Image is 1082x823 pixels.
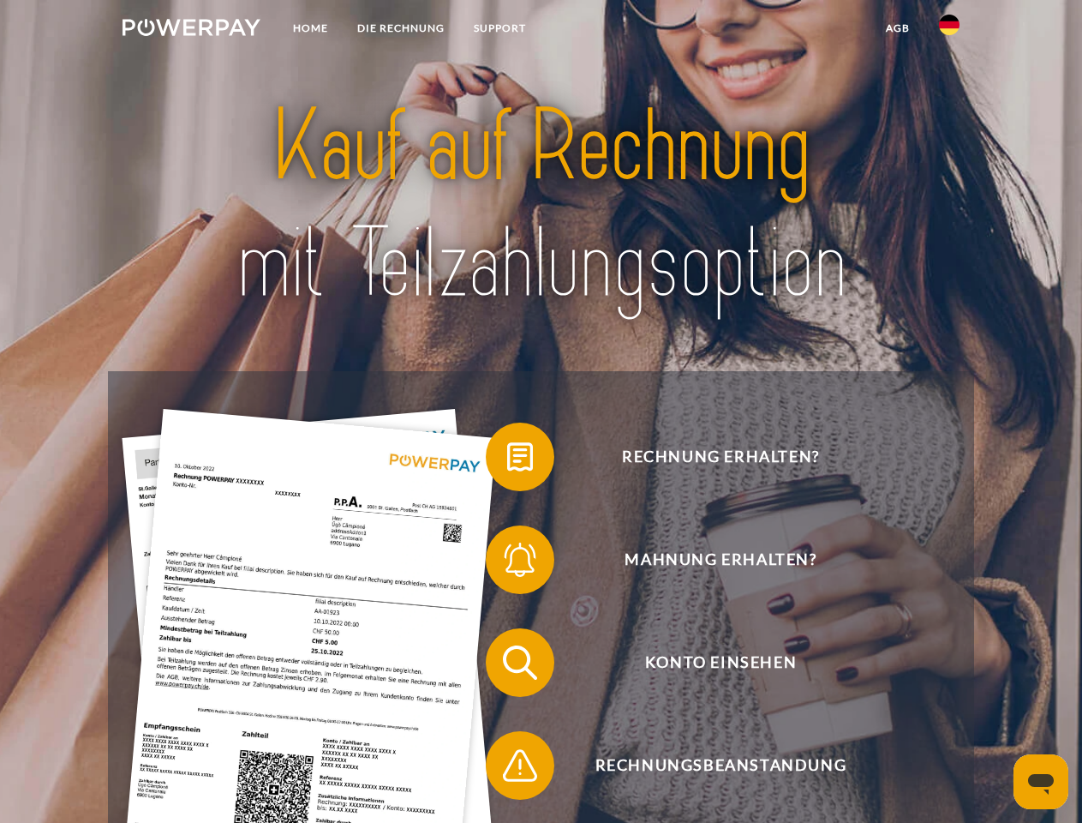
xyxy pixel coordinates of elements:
img: qb_bell.svg [499,538,541,581]
a: Home [278,13,343,44]
img: de [939,15,959,35]
img: title-powerpay_de.svg [164,82,918,328]
img: qb_bill.svg [499,436,541,478]
span: Mahnung erhalten? [511,526,930,594]
img: qb_search.svg [499,641,541,684]
a: agb [871,13,924,44]
span: Rechnung erhalten? [511,423,930,491]
img: qb_warning.svg [499,744,541,787]
button: Konto einsehen [486,628,931,697]
a: DIE RECHNUNG [343,13,459,44]
img: logo-powerpay-white.svg [123,19,260,36]
iframe: Schaltfläche zum Öffnen des Messaging-Fensters [1013,754,1068,809]
span: Rechnungsbeanstandung [511,731,930,800]
button: Rechnungsbeanstandung [486,731,931,800]
button: Mahnung erhalten? [486,526,931,594]
a: SUPPORT [459,13,541,44]
button: Rechnung erhalten? [486,423,931,491]
span: Konto einsehen [511,628,930,697]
